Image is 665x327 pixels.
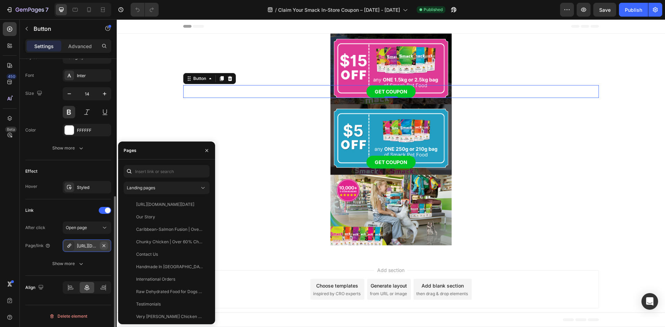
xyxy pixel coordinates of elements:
p: GET COUPON [258,69,291,76]
img: gempages_485391223989732606-ccca039e-e762-4336-b675-7c9a83697738.png [214,85,335,155]
button: 7 [3,3,52,17]
div: Raw Dehydrated Food for Dogs & Cats | Holistic All Natural Pet Food [136,289,203,295]
div: Chunky Chicken | Over 60% Chicken, USDA Organic, (Bone-in) + Organs [136,239,203,245]
div: After click [25,225,45,231]
span: Add section [258,247,291,254]
div: Effect [25,168,37,174]
span: / [275,6,277,13]
div: Font [25,72,34,79]
p: Button [34,25,92,33]
div: Publish [625,6,642,13]
div: 450 [7,74,17,79]
iframe: To enrich screen reader interactions, please activate Accessibility in Grammarly extension settings [117,19,665,327]
span: Landing pages [127,185,155,190]
div: Show more [52,145,85,152]
div: Testimonials [136,301,161,307]
span: inspired by CRO experts [196,271,244,278]
span: Published [424,7,443,13]
a: GET COUPON [250,66,299,79]
div: Align [25,283,45,292]
div: Delete element [49,312,87,320]
input: Insert link or search [124,165,210,178]
div: Page/link [25,243,51,249]
div: Beta [5,127,17,132]
div: Size [25,89,44,98]
div: Open Intercom Messenger [641,293,658,310]
div: Add blank section [305,263,347,270]
div: Hover [25,183,37,190]
button: Show more [25,257,111,270]
div: Our Story [136,214,155,220]
div: Button [75,56,91,62]
div: Handmade In [GEOGRAPHIC_DATA] [136,264,203,270]
div: [URL][DOMAIN_NAME][DATE] [136,201,194,208]
p: Advanced [68,43,92,50]
div: Choose templates [199,263,241,270]
div: Link [25,207,34,214]
div: Inter [77,73,109,79]
div: Pages [124,147,136,154]
span: from URL or image [253,271,290,278]
div: Very [PERSON_NAME] Chicken | 80% Chicken, USDA Organic, (Bone-in) + Organs [136,314,203,320]
button: Publish [619,3,648,17]
button: Save [593,3,616,17]
a: GET COUPON [250,136,299,149]
img: gempages_485391223989732606-9e701ded-c338-4498-b257-2e2da8f757f6.png [214,155,335,226]
div: Generate layout [254,263,290,270]
span: then drag & drop elements [300,271,351,278]
div: Contact Us [136,251,158,257]
button: Open page [63,221,111,234]
span: Open page [66,225,87,230]
span: Claim Your Smack In-Store Coupon – [DATE] - [DATE] [278,6,400,13]
div: Color [25,127,36,133]
p: Settings [34,43,54,50]
button: Landing pages [124,182,210,194]
div: Caribbean-Salmon Fusion | Over 55% Wild BC Salmon (Bone-in) [136,226,203,233]
span: Save [599,7,611,13]
div: Undo/Redo [131,3,159,17]
div: [URL][DOMAIN_NAME][DATE] [77,243,97,249]
button: Show more [25,142,111,154]
button: Delete element [25,311,111,322]
p: GET COUPON [258,139,291,146]
div: Show more [52,260,85,267]
div: Styled [77,184,109,191]
p: 7 [45,6,48,14]
div: International Orders [136,276,175,282]
div: FFFFFF [77,127,109,134]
